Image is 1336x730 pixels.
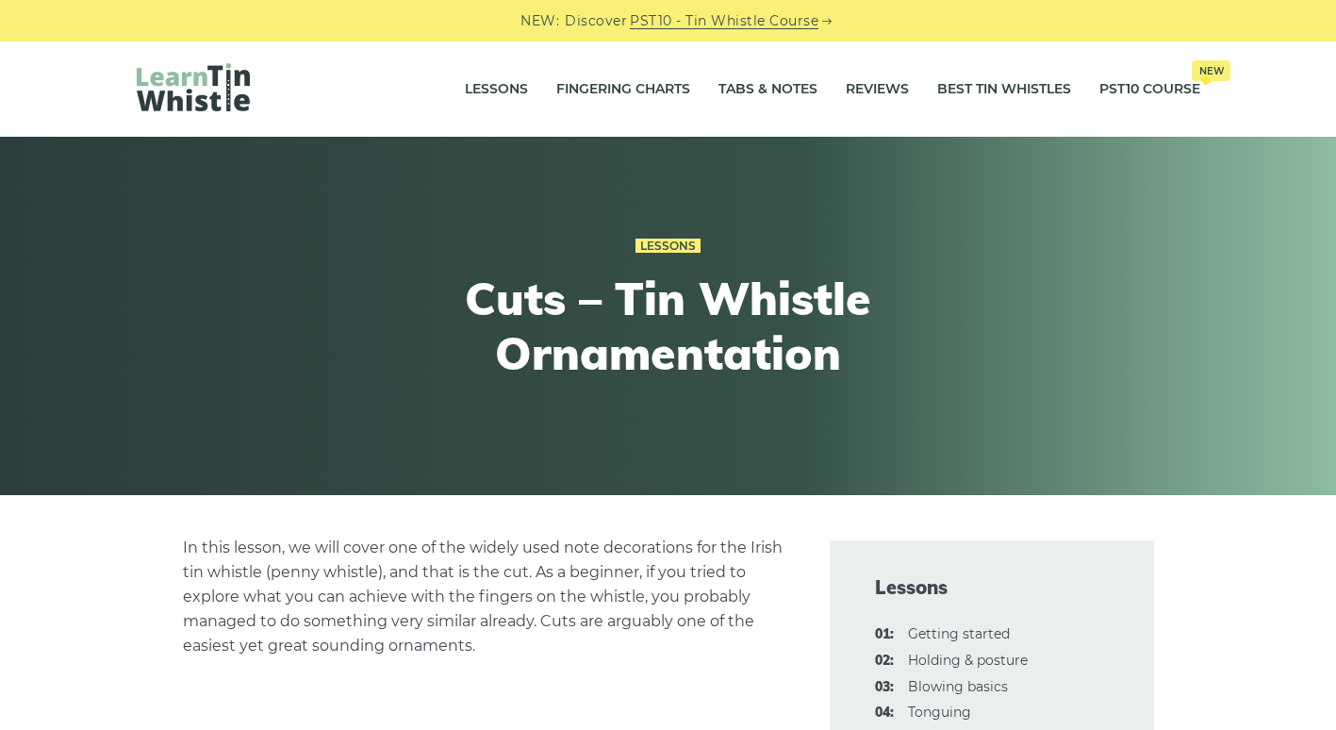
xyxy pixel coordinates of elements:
[937,66,1071,113] a: Best Tin Whistles
[718,66,817,113] a: Tabs & Notes
[1099,66,1200,113] a: PST10 CourseNew
[465,66,528,113] a: Lessons
[1192,60,1230,81] span: New
[908,652,1028,669] a: 02:Holding & posture
[908,678,1008,695] a: 03:Blowing basics
[875,676,894,699] span: 03:
[183,536,784,658] p: In this lesson, we will cover one of the widely used note decorations for the Irish tin whistle (...
[556,66,690,113] a: Fingering Charts
[908,704,971,721] a: 04:Tonguing
[908,625,1010,642] a: 01:Getting started
[322,272,1015,380] h1: Cuts – Tin Whistle Ornamentation
[137,63,250,111] img: LearnTinWhistle.com
[846,66,909,113] a: Reviews
[875,650,894,672] span: 02:
[875,574,1109,601] span: Lessons
[635,239,701,254] a: Lessons
[875,702,894,724] span: 04:
[875,623,894,646] span: 01:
